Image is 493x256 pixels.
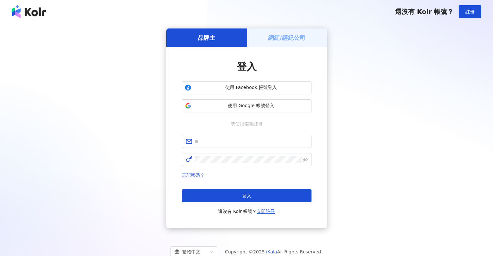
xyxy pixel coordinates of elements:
span: 使用 Google 帳號登入 [194,103,309,109]
a: 立即註冊 [257,209,275,214]
span: 登入 [242,193,251,198]
span: eye-invisible [303,157,308,162]
a: 忘記密碼？ [182,173,205,178]
h5: 品牌主 [198,34,215,42]
button: 使用 Google 帳號登入 [182,99,311,112]
span: 註冊 [465,9,475,14]
span: 還沒有 Kolr 帳號？ [218,207,275,215]
a: iKala [266,249,277,254]
button: 註冊 [459,5,481,18]
span: 還沒有 Kolr 帳號？ [395,8,453,16]
img: logo [12,5,46,18]
h5: 網紅/經紀公司 [268,34,305,42]
span: 或使用信箱註冊 [226,120,267,127]
button: 使用 Facebook 帳號登入 [182,81,311,94]
span: 登入 [237,61,256,72]
button: 登入 [182,189,311,202]
span: Copyright © 2025 All Rights Reserved. [225,248,323,256]
span: 使用 Facebook 帳號登入 [194,84,309,91]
